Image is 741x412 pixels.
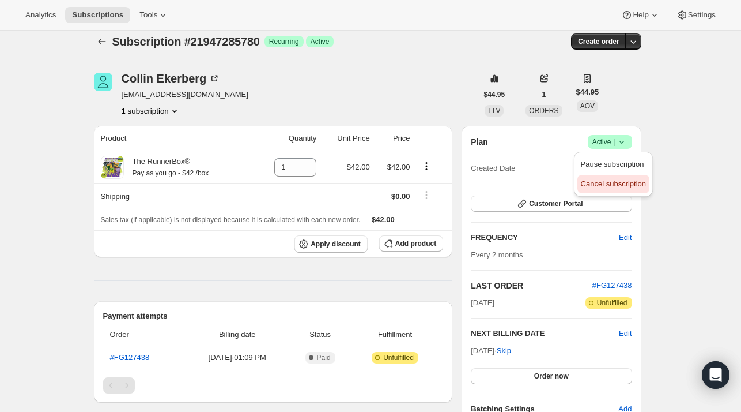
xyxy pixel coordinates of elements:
button: Help [614,7,667,23]
h2: Plan [471,136,488,148]
span: Order now [534,372,569,381]
th: Price [373,126,414,151]
span: LTV [488,107,500,115]
div: Collin Ekerberg [122,73,221,84]
span: [DATE] · 01:09 PM [188,352,286,364]
span: Fulfillment [354,329,436,340]
button: Cancel subscription [577,175,649,193]
span: Collin Ekerberg [94,73,112,91]
span: Created Date [471,163,515,174]
span: $44.95 [484,90,505,99]
span: Every 2 months [471,250,523,259]
nav: Pagination [103,377,444,394]
th: Shipping [94,183,254,209]
span: Edit [619,232,632,244]
span: Active [311,37,330,46]
img: product img [101,156,124,179]
span: Cancel subscription [581,179,646,188]
button: Edit [619,328,632,339]
button: Create order [571,33,626,50]
button: $44.95 [477,87,512,103]
button: Edit [612,229,638,247]
button: Product actions [122,105,180,117]
span: Apply discount [311,239,361,249]
h2: FREQUENCY [471,232,619,244]
button: 1 [535,87,553,103]
span: $42.00 [387,163,410,171]
button: #FG127438 [592,280,632,291]
small: Pay as you go - $42 /box [133,169,209,177]
span: Create order [578,37,619,46]
span: Paid [317,353,331,362]
span: ORDERS [529,107,558,115]
span: Unfulfilled [383,353,414,362]
button: Pause subscription [577,155,649,174]
span: [DATE] · [471,346,511,355]
span: Customer Portal [529,199,583,208]
h2: Payment attempts [103,310,444,322]
button: Product actions [417,160,436,173]
button: Add product [379,235,443,252]
span: Skip [497,345,511,357]
span: $0.00 [391,192,410,201]
span: [EMAIL_ADDRESS][DOMAIN_NAME] [122,89,248,100]
span: [DATE] [471,297,494,309]
span: $44.95 [576,87,599,98]
span: Subscription #21947285780 [112,35,260,48]
th: Order [103,322,185,347]
button: Apply discount [294,235,368,253]
span: Tools [139,10,157,20]
th: Quantity [254,126,320,151]
button: Subscriptions [65,7,130,23]
span: Active [592,136,627,148]
span: 1 [542,90,546,99]
h2: NEXT BILLING DATE [471,328,619,339]
h2: LAST ORDER [471,280,592,291]
button: Subscriptions [94,33,110,50]
span: Status [293,329,347,340]
span: $42.00 [372,215,395,224]
th: Unit Price [320,126,373,151]
span: AOV [580,102,595,110]
div: The RunnerBox® [124,156,209,179]
span: Subscriptions [72,10,123,20]
span: Analytics [25,10,56,20]
span: Recurring [269,37,299,46]
a: #FG127438 [110,353,150,362]
span: Settings [688,10,716,20]
span: Add product [395,239,436,248]
span: Unfulfilled [597,298,627,308]
a: #FG127438 [592,281,632,290]
th: Product [94,126,254,151]
div: Open Intercom Messenger [702,361,729,389]
span: Pause subscription [581,160,644,168]
button: Skip [490,342,518,360]
span: | [614,137,615,147]
button: Customer Portal [471,196,632,212]
span: Billing date [188,329,286,340]
button: Tools [133,7,176,23]
span: Help [633,10,648,20]
button: Order now [471,368,632,384]
button: Analytics [18,7,63,23]
span: $42.00 [347,163,370,171]
button: Settings [670,7,723,23]
button: Shipping actions [417,189,436,201]
span: Sales tax (if applicable) is not displayed because it is calculated with each new order. [101,216,361,224]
